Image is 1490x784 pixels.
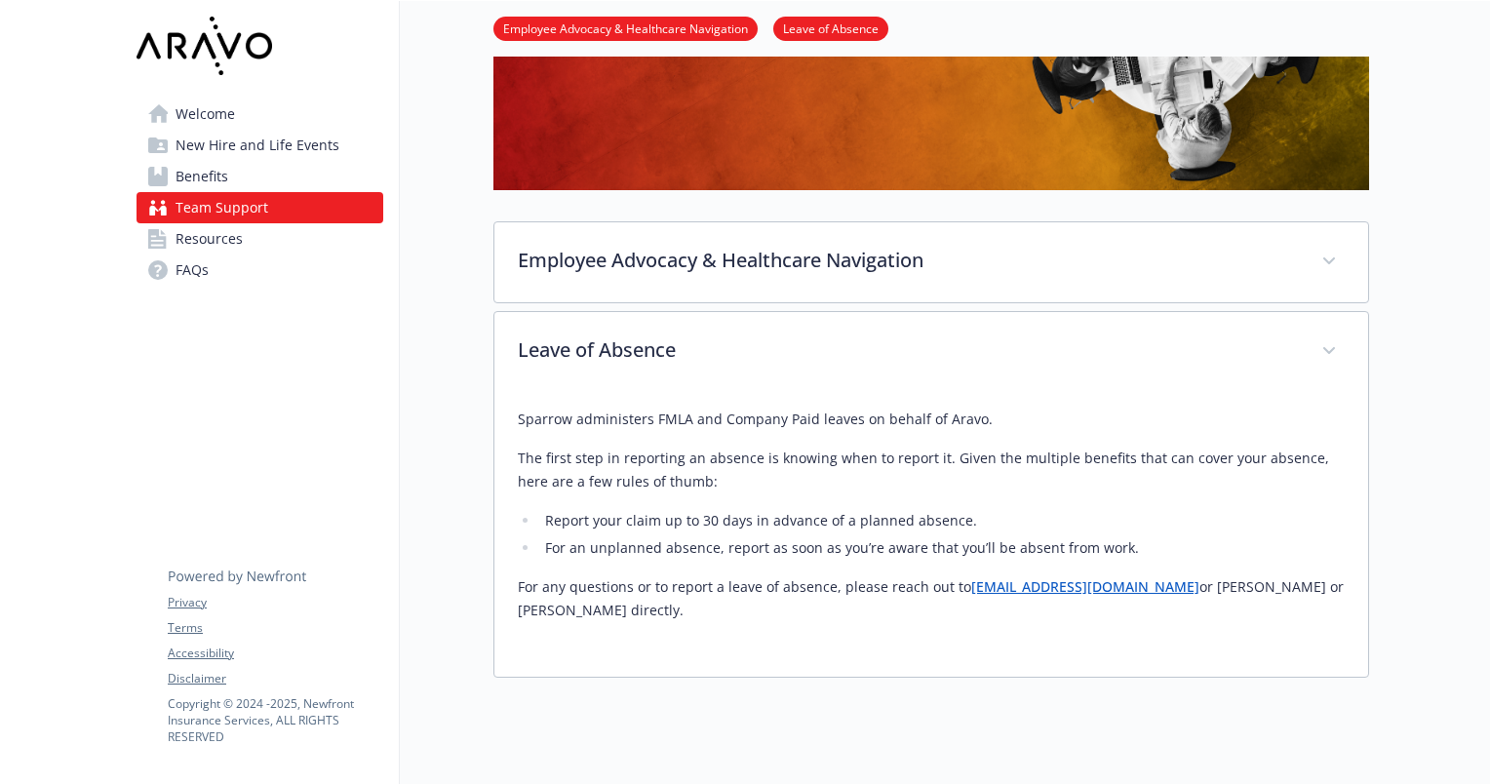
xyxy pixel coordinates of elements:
a: Team Support [137,192,383,223]
li: For an unplanned absence, report as soon as you’re aware that you’ll be absent from work. [539,536,1345,560]
span: New Hire and Life Events [176,130,339,161]
div: Employee Advocacy & Healthcare Navigation [494,222,1368,302]
a: New Hire and Life Events [137,130,383,161]
a: Welcome [137,98,383,130]
p: Employee Advocacy & Healthcare Navigation [518,246,1298,275]
a: Benefits [137,161,383,192]
span: Resources [176,223,243,255]
p: Leave of Absence [518,335,1298,365]
a: FAQs [137,255,383,286]
a: Leave of Absence [773,19,888,37]
div: Leave of Absence [494,392,1368,677]
span: Benefits [176,161,228,192]
a: Terms [168,619,382,637]
a: Privacy [168,594,382,611]
span: FAQs [176,255,209,286]
p: For any questions or to report a leave of absence, please reach out to or [PERSON_NAME] or [PERSO... [518,575,1345,622]
li: Report your claim up to 30 days in advance of a planned absence. [539,509,1345,532]
a: Disclaimer [168,670,382,687]
p: Sparrow administers FMLA and Company Paid leaves on behalf of Aravo. [518,408,1345,431]
span: Team Support [176,192,268,223]
span: Welcome [176,98,235,130]
a: Accessibility [168,645,382,662]
a: Employee Advocacy & Healthcare Navigation [493,19,758,37]
a: [EMAIL_ADDRESS][DOMAIN_NAME] [971,577,1199,596]
div: Leave of Absence [494,312,1368,392]
p: Copyright © 2024 - 2025 , Newfront Insurance Services, ALL RIGHTS RESERVED [168,695,382,745]
p: The first step in reporting an absence is knowing when to report it. Given the multiple benefits ... [518,447,1345,493]
a: Resources [137,223,383,255]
